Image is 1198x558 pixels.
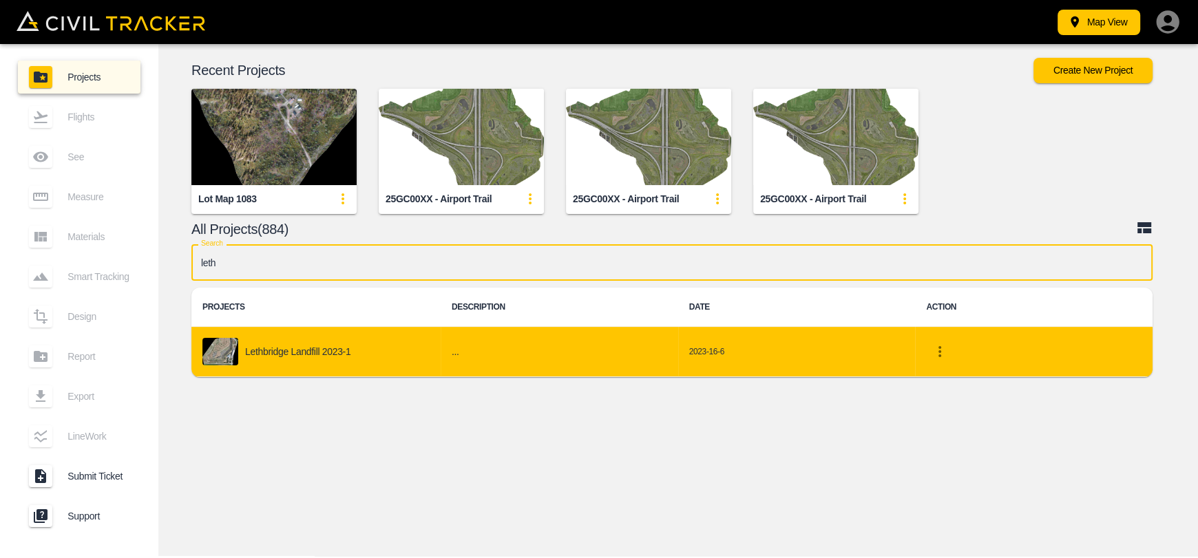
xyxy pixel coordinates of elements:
[191,89,357,185] img: Lot Map 1083
[245,346,350,357] p: Lethbridge Landfill 2023-1
[191,288,1153,377] table: project-list-table
[1033,58,1153,83] button: Create New Project
[67,471,129,482] span: Submit Ticket
[18,61,140,94] a: Projects
[191,65,1033,76] p: Recent Projects
[202,338,238,365] img: project-image
[191,288,441,327] th: PROJECTS
[18,460,140,493] a: Submit Ticket
[452,343,667,361] h6: ...
[67,511,129,522] span: Support
[915,288,1153,327] th: ACTION
[329,185,357,213] button: update-card-details
[1058,10,1140,35] button: Map View
[441,288,678,327] th: DESCRIPTION
[678,288,916,327] th: DATE
[753,89,918,185] img: 25GC00XX - Airport Trail
[67,72,129,83] span: Projects
[760,193,866,206] div: 25GC00XX - Airport Trail
[891,185,918,213] button: update-card-details
[678,327,916,377] td: 2023-16-6
[18,500,140,533] a: Support
[191,224,1136,235] p: All Projects(884)
[566,89,731,185] img: 25GC00XX - Airport Trail
[198,193,257,206] div: Lot Map 1083
[379,89,544,185] img: 25GC00XX - Airport Trail
[516,185,544,213] button: update-card-details
[704,185,731,213] button: update-card-details
[17,11,205,30] img: Civil Tracker
[386,193,492,206] div: 25GC00XX - Airport Trail
[573,193,679,206] div: 25GC00XX - Airport Trail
